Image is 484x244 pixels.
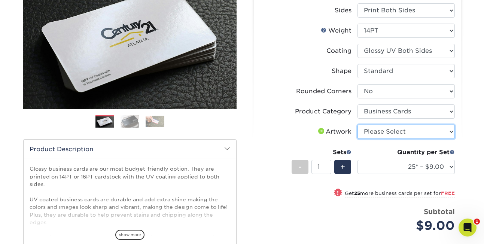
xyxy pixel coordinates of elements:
img: Business Cards 02 [121,115,139,128]
h2: Product Description [24,140,236,159]
span: ! [337,189,339,197]
span: FREE [441,190,455,196]
img: Business Cards 03 [146,116,164,127]
strong: Subtotal [424,207,455,216]
div: Weight [321,26,351,35]
img: Business Cards 01 [95,113,114,131]
div: Sets [292,148,351,157]
div: Artwork [317,127,351,136]
div: $9.00 [363,217,455,235]
div: Sides [335,6,351,15]
iframe: Intercom live chat [459,219,477,237]
div: Quantity per Set [357,148,455,157]
span: show more [115,230,144,240]
strong: 25 [354,190,360,196]
div: Product Category [295,107,351,116]
span: + [340,161,345,173]
small: Get more business cards per set for [345,190,455,198]
div: Shape [332,67,351,76]
div: Rounded Corners [296,87,351,96]
div: Coating [326,46,351,55]
span: - [298,161,302,173]
span: 1 [474,219,480,225]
